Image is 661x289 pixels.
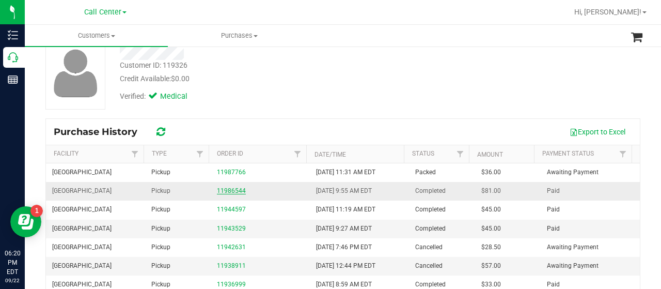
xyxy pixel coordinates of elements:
span: [GEOGRAPHIC_DATA] [52,186,112,196]
span: $28.50 [481,242,501,252]
span: Pickup [151,186,170,196]
span: Awaiting Payment [547,242,599,252]
span: Pickup [151,205,170,215]
span: Purchases [168,31,310,40]
a: 11942631 [217,244,246,251]
span: Awaiting Payment [547,261,599,271]
p: 09/22 [5,277,20,284]
inline-svg: Call Center [8,52,18,63]
span: [DATE] 9:27 AM EDT [316,224,372,234]
span: Pickup [151,168,170,177]
button: Export to Excel [563,123,632,141]
a: Amount [477,151,503,158]
iframe: Resource center unread badge [30,205,43,217]
span: $45.00 [481,224,501,234]
span: Hi, [PERSON_NAME]! [574,8,641,16]
a: Date/Time [314,151,346,158]
img: user-icon.png [49,47,103,100]
span: Paid [547,205,560,215]
span: $57.00 [481,261,501,271]
a: Filter [289,145,306,163]
span: Pickup [151,242,170,252]
span: [GEOGRAPHIC_DATA] [52,168,112,177]
span: [DATE] 9:55 AM EDT [316,186,372,196]
span: $36.00 [481,168,501,177]
span: $45.00 [481,205,501,215]
span: Completed [415,205,446,215]
span: Packed [415,168,436,177]
a: Filter [615,145,632,163]
span: Call Center [84,8,121,17]
span: Medical [160,91,201,102]
span: [GEOGRAPHIC_DATA] [52,205,112,215]
span: $81.00 [481,186,501,196]
span: Cancelled [415,242,443,252]
span: Completed [415,186,446,196]
span: Completed [415,224,446,234]
span: Purchase History [54,126,148,138]
a: 11986544 [217,187,246,194]
a: 11944597 [217,206,246,213]
span: Paid [547,186,560,196]
span: [DATE] 11:31 AM EDT [316,168,375,177]
span: [GEOGRAPHIC_DATA] [52,242,112,252]
span: Paid [547,224,560,234]
span: Customers [25,31,168,40]
span: $0.00 [171,74,190,83]
a: Filter [127,145,144,163]
a: Filter [452,145,469,163]
a: Purchases [168,25,311,47]
div: Verified: [120,91,201,102]
inline-svg: Inventory [8,30,18,40]
inline-svg: Reports [8,74,18,85]
a: Order ID [217,150,243,157]
a: Payment Status [542,150,594,157]
span: [GEOGRAPHIC_DATA] [52,224,112,234]
span: [GEOGRAPHIC_DATA] [52,261,112,271]
div: Customer ID: 119326 [120,60,187,71]
a: Filter [192,145,209,163]
a: Facility [54,150,78,157]
a: 11943529 [217,225,246,232]
span: Pickup [151,261,170,271]
span: Cancelled [415,261,443,271]
div: Credit Available: [120,73,410,84]
a: Customers [25,25,168,47]
span: [DATE] 7:46 PM EDT [316,242,372,252]
p: 06:20 PM EDT [5,249,20,277]
iframe: Resource center [10,206,41,237]
a: 11936999 [217,281,246,288]
a: 11987766 [217,169,246,176]
span: [DATE] 11:19 AM EDT [316,205,375,215]
a: Type [152,150,167,157]
a: Status [412,150,434,157]
span: Pickup [151,224,170,234]
span: Awaiting Payment [547,168,599,177]
a: 11938911 [217,262,246,269]
span: [DATE] 12:44 PM EDT [316,261,375,271]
